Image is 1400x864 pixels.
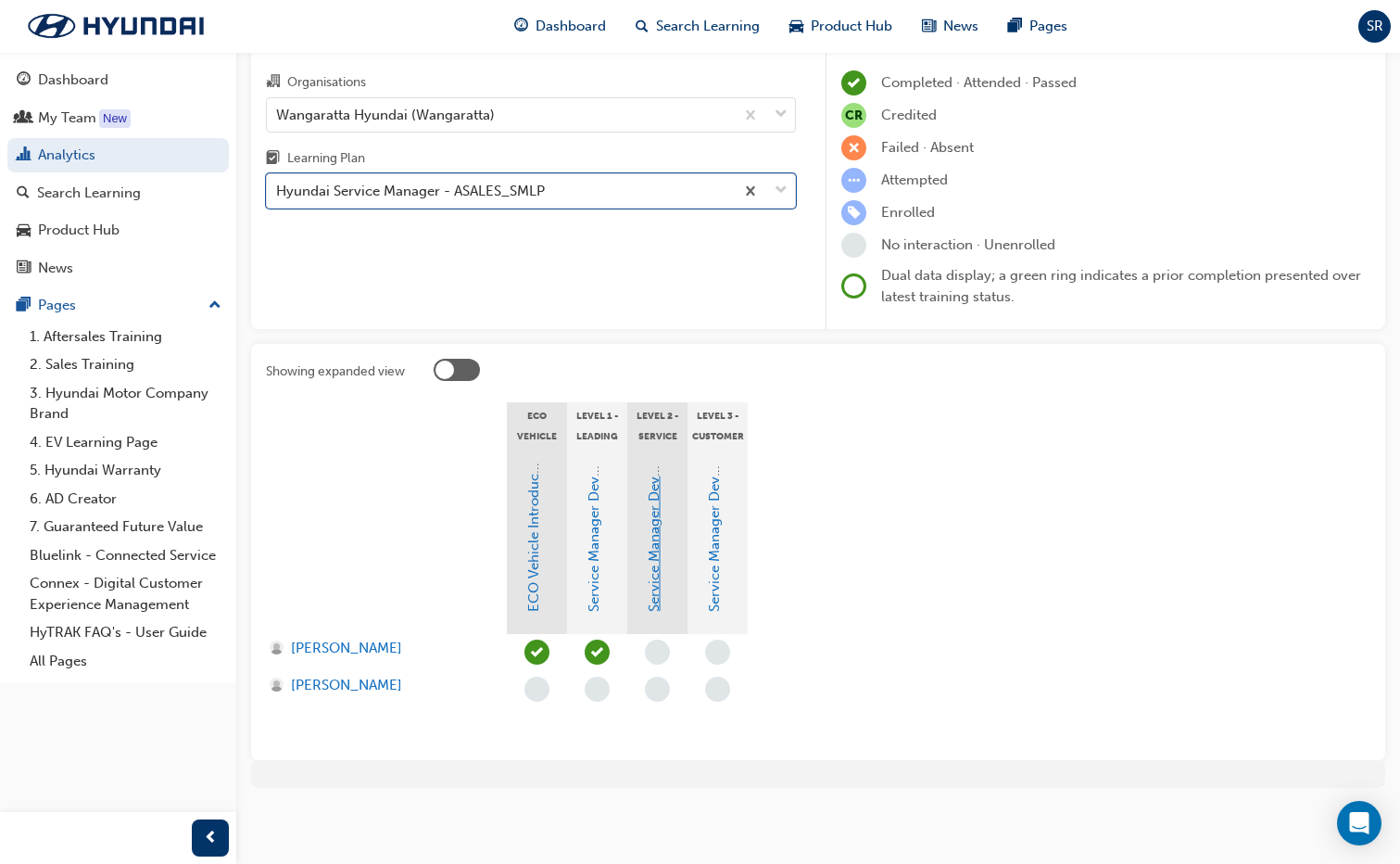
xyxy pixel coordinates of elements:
[37,183,141,204] div: Search Learning
[536,16,606,37] span: Dashboard
[22,485,229,514] a: 6. AD Creator
[881,204,935,221] span: Enrolled
[514,15,528,38] span: guage-icon
[621,7,775,45] a: search-iconSearch Learning
[38,295,76,316] div: Pages
[881,74,1077,91] span: Completed · Attended · Passed
[287,73,366,92] div: Organisations
[524,640,549,665] span: learningRecordVerb_COMPLETE-icon
[7,176,229,210] a: Search Learning
[270,675,489,696] a: [PERSON_NAME]
[645,677,670,702] span: learningRecordVerb_NONE-icon
[586,308,602,612] a: Service Manager Development Program Level 1
[789,15,803,38] span: car-icon
[1337,801,1381,845] div: Open Intercom Messenger
[270,638,489,659] a: [PERSON_NAME]
[17,110,31,127] span: people-icon
[22,618,229,647] a: HyTRAK FAQ's - User Guide
[7,288,229,323] button: Pages
[38,258,73,279] div: News
[525,306,542,612] a: ECO Vehicle Introduction and Safety Awareness
[706,306,723,612] a: Service Manager Development Program Level 3
[7,251,229,286] a: News
[881,172,948,188] span: Attempted
[841,233,866,258] span: learningRecordVerb_NONE-icon
[204,827,218,850] span: prev-icon
[99,109,131,128] div: Tooltip anchor
[9,6,222,45] img: Trak
[907,7,993,45] a: news-iconNews
[17,185,30,202] span: search-icon
[841,103,866,128] span: null-icon
[627,402,687,449] div: Level 2 - Service Operations
[22,428,229,457] a: 4. EV Learning Page
[841,168,866,193] span: learningRecordVerb_ATTEMPT-icon
[881,139,974,156] span: Failed · Absent
[17,147,31,164] span: chart-icon
[17,72,31,89] span: guage-icon
[499,7,621,45] a: guage-iconDashboard
[22,350,229,379] a: 2. Sales Training
[841,135,866,160] span: learningRecordVerb_FAIL-icon
[636,15,649,38] span: search-icon
[22,379,229,428] a: 3. Hyundai Motor Company Brand
[585,640,610,665] span: learningRecordVerb_ATTEND-icon
[22,647,229,676] a: All Pages
[585,677,610,702] span: learningRecordVerb_NONE-icon
[22,569,229,618] a: Connex - Digital Customer Experience Management
[881,267,1361,305] span: Dual data display; a green ring indicates a prior completion presented over latest training status.
[841,70,866,95] span: learningRecordVerb_COMPLETE-icon
[705,677,730,702] span: learningRecordVerb_NONE-icon
[266,151,280,168] span: learningplan-icon
[7,63,229,97] a: Dashboard
[881,236,1055,253] span: No interaction · Unenrolled
[881,107,937,123] span: Credited
[208,294,221,318] span: up-icon
[266,362,405,381] div: Showing expanded view
[7,213,229,248] a: Product Hub
[524,677,549,702] span: learningRecordVerb_NONE-icon
[17,298,31,314] span: pages-icon
[1029,16,1067,37] span: Pages
[705,640,730,665] span: learningRecordVerb_NONE-icon
[656,16,760,37] span: Search Learning
[7,138,229,172] a: Analytics
[775,179,788,203] span: down-icon
[841,200,866,225] span: learningRecordVerb_ENROLL-icon
[276,181,545,202] div: Hyundai Service Manager - ASALES_SMLP
[17,222,31,239] span: car-icon
[775,103,788,127] span: down-icon
[811,16,892,37] span: Product Hub
[7,101,229,135] a: My Team
[7,59,229,288] button: DashboardMy TeamAnalyticsSearch LearningProduct HubNews
[993,7,1082,45] a: pages-iconPages
[22,513,229,541] a: 7. Guaranteed Future Value
[507,402,567,449] div: ECO Vehicle Program / EV [MEDICAL_DATA]
[38,220,120,241] div: Product Hub
[687,402,748,449] div: Level 3 - Customer Retention & Marketing
[646,306,662,612] a: Service Manager Development Program Level 2
[1008,15,1022,38] span: pages-icon
[22,456,229,485] a: 5. Hyundai Warranty
[38,70,108,91] div: Dashboard
[291,638,402,659] span: [PERSON_NAME]
[943,16,978,37] span: News
[922,15,936,38] span: news-icon
[291,675,402,696] span: [PERSON_NAME]
[38,108,96,129] div: My Team
[276,104,495,125] div: Wangaratta Hyundai (Wangaratta)
[17,260,31,277] span: news-icon
[287,149,365,168] div: Learning Plan
[1358,10,1391,43] button: SR
[22,541,229,570] a: Bluelink - Connected Service
[22,323,229,351] a: 1. Aftersales Training
[1367,16,1383,37] span: SR
[775,7,907,45] a: car-iconProduct Hub
[645,640,670,665] span: learningRecordVerb_NONE-icon
[266,74,280,91] span: organisation-icon
[567,402,627,449] div: Level 1 - Leading the Service Team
